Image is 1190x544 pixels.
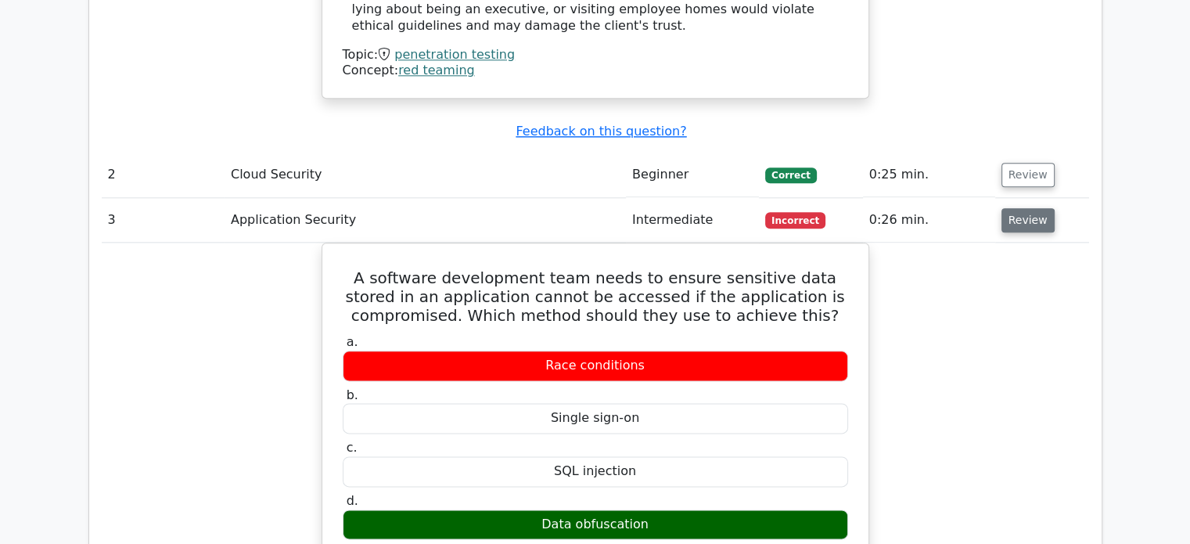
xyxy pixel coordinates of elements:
[102,153,225,197] td: 2
[394,47,515,62] a: penetration testing
[1001,208,1055,232] button: Review
[626,198,759,243] td: Intermediate
[516,124,686,139] a: Feedback on this question?
[398,63,475,77] a: red teaming
[225,198,626,243] td: Application Security
[347,387,358,402] span: b.
[765,212,825,228] span: Incorrect
[343,456,848,487] div: SQL injection
[225,153,626,197] td: Cloud Security
[863,198,995,243] td: 0:26 min.
[343,63,848,79] div: Concept:
[863,153,995,197] td: 0:25 min.
[1001,163,1055,187] button: Review
[343,510,848,540] div: Data obfuscation
[765,168,816,183] span: Correct
[347,493,358,508] span: d.
[347,334,358,349] span: a.
[343,47,848,63] div: Topic:
[341,268,850,325] h5: A software development team needs to ensure sensitive data stored in an application cannot be acc...
[626,153,759,197] td: Beginner
[343,403,848,434] div: Single sign-on
[343,351,848,381] div: Race conditions
[102,198,225,243] td: 3
[347,440,358,455] span: c.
